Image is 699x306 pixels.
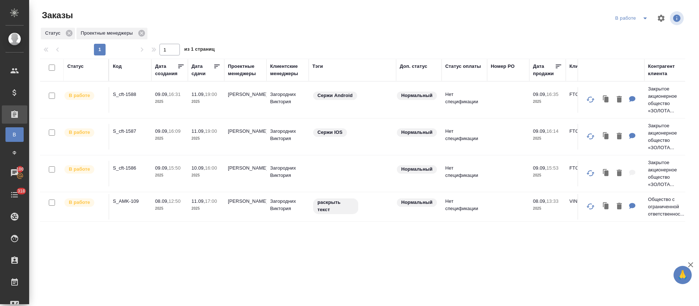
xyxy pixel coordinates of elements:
p: Сержи IOS [317,129,343,136]
p: Нормальный [401,129,433,136]
p: 09.09, [533,92,546,97]
p: S_cft-1588 [113,91,148,98]
div: Статус по умолчанию для стандартных заказов [396,164,438,174]
div: Доп. статус [400,63,427,70]
p: 2025 [533,205,562,212]
p: Нормальный [401,166,433,173]
p: 09.09, [155,128,169,134]
button: 🙏 [674,266,692,284]
p: В работе [69,92,90,99]
p: FTC [569,128,604,135]
td: Нет спецификации [442,161,487,186]
div: split button [613,12,652,24]
p: 19:00 [205,92,217,97]
button: Обновить [582,128,599,145]
p: 08.09, [533,198,546,204]
div: Статус по умолчанию для стандартных заказов [396,198,438,208]
button: Клонировать [599,166,613,181]
p: 2025 [191,205,221,212]
div: Выставляет ПМ после принятия заказа от КМа [64,198,105,208]
p: 2025 [533,172,562,179]
a: Ф [5,146,24,160]
p: FTC [569,91,604,98]
p: 15:50 [169,165,181,171]
button: Обновить [582,198,599,215]
button: Удалить [613,92,625,107]
p: Статус [45,30,63,37]
div: раскрыть текст [312,198,392,215]
p: S_AMK-109 [113,198,148,205]
p: 11.09, [191,198,205,204]
a: 318 [2,186,27,204]
button: Удалить [613,166,625,181]
button: Клонировать [599,129,613,144]
p: В работе [69,166,90,173]
td: [PERSON_NAME] [224,87,266,113]
button: Обновить [582,164,599,182]
p: 2025 [191,98,221,105]
p: Нормальный [401,199,433,206]
span: Настроить таблицу [652,9,670,27]
p: 17:00 [205,198,217,204]
span: Посмотреть информацию [670,11,685,25]
div: Код [113,63,122,70]
span: 🙏 [676,267,689,283]
p: Нормальный [401,92,433,99]
div: Проектные менеджеры [76,28,147,39]
p: 2025 [533,98,562,105]
div: Выставляет ПМ после принятия заказа от КМа [64,128,105,137]
span: 318 [13,187,29,195]
div: Статус оплаты [445,63,481,70]
p: S_cft-1587 [113,128,148,135]
p: 16:09 [169,128,181,134]
div: Выставляет ПМ после принятия заказа от КМа [64,91,105,101]
td: Нет спецификации [442,87,487,113]
p: раскрыть текст [317,199,354,213]
span: 100 [12,166,28,173]
div: Дата создания [155,63,177,77]
p: 2025 [155,205,184,212]
p: В работе [69,129,90,136]
p: 13:33 [546,198,558,204]
p: Общество с ограниченной ответственнос... [648,196,683,218]
p: 2025 [155,98,184,105]
p: 2025 [155,172,184,179]
p: Закрытое акционерное общество «ЗОЛОТА... [648,159,683,188]
p: 2025 [191,172,221,179]
span: Заказы [40,9,73,21]
span: из 1 страниц [184,45,215,55]
td: Нет спецификации [442,194,487,220]
p: 16:00 [205,165,217,171]
p: 09.09, [155,92,169,97]
p: S_cft-1586 [113,164,148,172]
td: [PERSON_NAME] [224,124,266,150]
p: 19:00 [205,128,217,134]
p: 2025 [155,135,184,142]
p: В работе [69,199,90,206]
td: Загородних Виктория [266,124,309,150]
p: 09.09, [155,165,169,171]
p: 16:14 [546,128,558,134]
div: Дата продажи [533,63,555,77]
a: В [5,127,24,142]
td: [PERSON_NAME] [224,161,266,186]
button: Клонировать [599,199,613,214]
p: FTC [569,164,604,172]
div: Сержи IOS [312,128,392,137]
p: 10.09, [191,165,205,171]
p: VINCI [569,198,604,205]
div: Выставляет ПМ после принятия заказа от КМа [64,164,105,174]
a: 100 [2,164,27,182]
td: Нет спецификации [442,124,487,150]
p: 09.09, [533,165,546,171]
p: 11.09, [191,128,205,134]
div: Статус [67,63,84,70]
div: Статус по умолчанию для стандартных заказов [396,128,438,137]
div: Клиентские менеджеры [270,63,305,77]
p: 2025 [533,135,562,142]
p: 15:53 [546,165,558,171]
span: Ф [9,149,20,156]
div: Тэги [312,63,323,70]
div: Номер PO [491,63,514,70]
p: 11.09, [191,92,205,97]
